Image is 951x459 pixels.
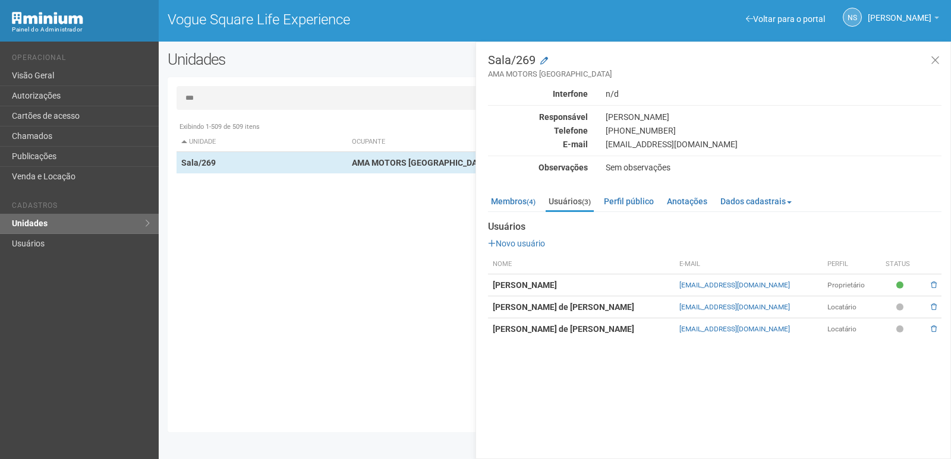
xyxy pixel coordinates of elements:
div: Observações [479,162,597,173]
strong: AMA MOTORS [GEOGRAPHIC_DATA] [352,158,489,167]
a: Modificar a unidade [540,55,548,67]
strong: Sala/269 [181,158,216,167]
strong: [PERSON_NAME] de [PERSON_NAME] [493,324,634,334]
td: Locatário [823,318,881,340]
a: Perfil público [601,192,657,210]
th: Unidade: activate to sort column descending [177,132,348,152]
div: [EMAIL_ADDRESS][DOMAIN_NAME] [597,139,950,150]
a: [EMAIL_ADDRESS][DOMAIN_NAME] [679,325,790,333]
div: [PERSON_NAME] [597,112,950,122]
a: NS [843,8,862,27]
div: Sem observações [597,162,950,173]
div: Telefone [479,125,597,136]
a: [EMAIL_ADDRESS][DOMAIN_NAME] [679,281,790,289]
a: Membros(4) [488,192,539,210]
li: Cadastros [12,201,150,214]
strong: Usuários [488,221,941,232]
th: E-mail [675,255,823,274]
a: Dados cadastrais [717,192,795,210]
small: (3) [582,198,591,206]
div: Exibindo 1-509 de 509 itens [177,122,933,132]
a: [PERSON_NAME] [868,15,939,24]
div: n/d [597,88,950,99]
a: Novo usuário [488,239,545,248]
h2: Unidades [168,50,480,68]
small: AMA MOTORS [GEOGRAPHIC_DATA] [488,69,941,80]
td: Proprietário [823,274,881,296]
th: Nome [488,255,675,274]
span: Nicolle Silva [868,2,931,23]
strong: [PERSON_NAME] [493,280,557,290]
td: Locatário [823,296,881,318]
h1: Vogue Square Life Experience [168,12,546,27]
a: [EMAIL_ADDRESS][DOMAIN_NAME] [679,303,790,311]
h3: Sala/269 [488,54,941,80]
small: (4) [527,198,536,206]
th: Status [881,255,922,274]
li: Operacional [12,53,150,66]
span: Pendente [896,302,906,312]
a: Anotações [664,192,710,210]
span: Pendente [896,324,906,334]
div: E-mail [479,139,597,150]
th: Ocupante: activate to sort column ascending [347,132,659,152]
span: Ativo [896,280,906,290]
div: Painel do Administrador [12,24,150,35]
div: Interfone [479,88,597,99]
div: [PHONE_NUMBER] [597,125,950,136]
div: Responsável [479,112,597,122]
th: Perfil [823,255,881,274]
img: Minium [12,12,83,24]
strong: [PERSON_NAME] de [PERSON_NAME] [493,302,634,312]
a: Voltar para o portal [746,14,825,24]
a: Usuários(3) [546,192,594,212]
